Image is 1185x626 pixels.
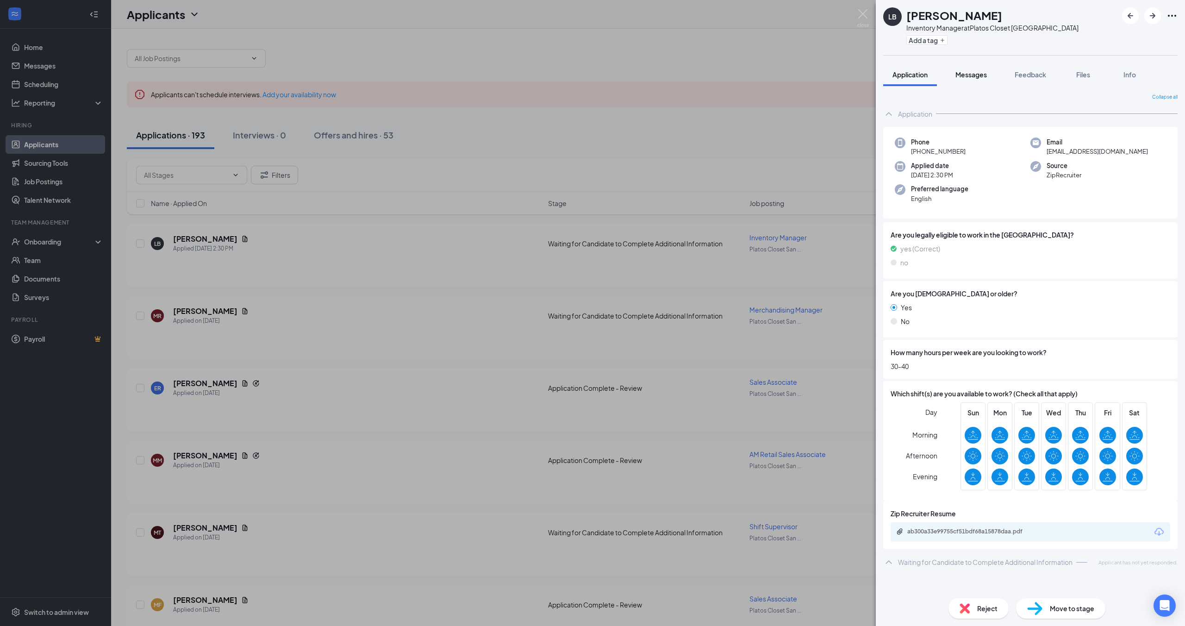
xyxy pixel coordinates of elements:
[911,170,953,180] span: [DATE] 2:30 PM
[1050,603,1094,613] span: Move to stage
[925,407,937,417] span: Day
[1047,147,1148,156] span: [EMAIL_ADDRESS][DOMAIN_NAME]
[891,361,1170,371] span: 30-40
[906,35,948,45] button: PlusAdd a tag
[911,138,966,147] span: Phone
[992,407,1008,418] span: Mon
[955,70,987,79] span: Messages
[906,447,937,464] span: Afternoon
[1147,10,1158,21] svg: ArrowRight
[883,557,894,568] svg: ChevronUp
[1122,7,1139,24] button: ArrowLeftNew
[912,426,937,443] span: Morning
[1047,138,1148,147] span: Email
[1072,407,1089,418] span: Thu
[965,407,981,418] span: Sun
[913,468,937,485] span: Evening
[1018,407,1035,418] span: Tue
[1126,407,1143,418] span: Sat
[898,557,1073,567] div: Waiting for Candidate to Complete Additional Information
[1154,595,1176,617] div: Open Intercom Messenger
[1045,407,1062,418] span: Wed
[1076,70,1090,79] span: Files
[1047,170,1081,180] span: ZipRecruiter
[1123,70,1136,79] span: Info
[906,7,1002,23] h1: [PERSON_NAME]
[888,12,897,21] div: LB
[1047,161,1081,170] span: Source
[891,288,1017,299] span: Are you [DEMOGRAPHIC_DATA] or older?
[906,23,1079,32] div: Inventory Manager at Platos Closet [GEOGRAPHIC_DATA]
[1098,558,1178,566] span: Applicant has not yet responded.
[891,508,956,519] span: Zip Recruiter Resume
[1154,526,1165,538] svg: Download
[940,38,945,43] svg: Plus
[1125,10,1136,21] svg: ArrowLeftNew
[900,257,908,268] span: no
[901,302,912,313] span: Yes
[896,528,1046,537] a: Paperclipab300a33e99755cf51bdf68a15878daa.pdf
[1015,70,1046,79] span: Feedback
[1152,94,1178,101] span: Collapse all
[891,388,1078,399] span: Which shift(s) are you available to work? (Check all that apply)
[891,347,1047,357] span: How many hours per week are you looking to work?
[1166,10,1178,21] svg: Ellipses
[892,70,928,79] span: Application
[900,244,940,254] span: yes (Correct)
[911,161,953,170] span: Applied date
[883,108,894,119] svg: ChevronUp
[901,316,910,326] span: No
[977,603,998,613] span: Reject
[907,528,1037,535] div: ab300a33e99755cf51bdf68a15878daa.pdf
[896,528,904,535] svg: Paperclip
[911,147,966,156] span: [PHONE_NUMBER]
[1099,407,1116,418] span: Fri
[891,230,1170,240] span: Are you legally eligible to work in the [GEOGRAPHIC_DATA]?
[911,194,968,203] span: English
[1144,7,1161,24] button: ArrowRight
[911,184,968,194] span: Preferred language
[898,109,932,119] div: Application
